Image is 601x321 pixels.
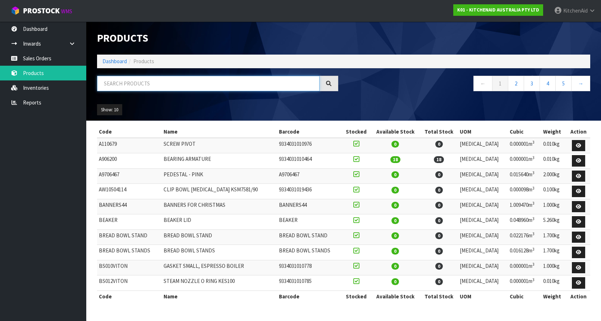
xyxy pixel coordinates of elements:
[97,290,162,302] th: Code
[532,186,535,191] sup: 3
[458,260,508,275] td: [MEDICAL_DATA]
[371,290,420,302] th: Available Stock
[61,8,72,15] small: WMS
[277,214,342,230] td: BEAKER
[97,138,162,153] td: A110679
[435,171,443,178] span: 0
[532,201,535,206] sup: 3
[133,58,154,65] span: Products
[97,104,122,116] button: Show: 10
[391,263,399,270] span: 0
[162,138,277,153] td: SCREW PIVOT
[457,7,539,13] strong: K01 - KITCHENAID AUSTRALIA PTY LTD
[532,247,535,252] sup: 3
[567,126,590,138] th: Action
[492,76,508,91] a: 1
[532,216,535,221] sup: 3
[508,168,541,184] td: 0.015640m
[391,248,399,255] span: 0
[458,199,508,214] td: [MEDICAL_DATA]
[420,126,458,138] th: Total Stock
[162,260,277,275] td: GASKET SMALL, ESPRESSO BOILER
[162,245,277,260] td: BREAD BOWL STANDS
[391,187,399,194] span: 0
[532,155,535,160] sup: 3
[97,199,162,214] td: BANNERS44
[391,171,399,178] span: 0
[532,277,535,282] sup: 3
[162,184,277,199] td: CLIP BOWL [MEDICAL_DATA] KSM7581/90
[541,199,567,214] td: 1.000kg
[571,76,590,91] a: →
[97,275,162,291] td: BS012VITON
[391,141,399,148] span: 0
[435,278,443,285] span: 0
[563,7,588,14] span: KitchenAid
[508,245,541,260] td: 0.016128m
[458,184,508,199] td: [MEDICAL_DATA]
[458,153,508,169] td: [MEDICAL_DATA]
[277,275,342,291] td: 9334031010785
[541,245,567,260] td: 1.700kg
[162,275,277,291] td: STEAM NOZZLE O RING KES100
[555,76,572,91] a: 5
[162,153,277,169] td: BEARING ARMATURE
[508,214,541,230] td: 0.048960m
[162,229,277,245] td: BREAD BOWL STAND
[97,245,162,260] td: BREAD BOWL STANDS
[508,290,541,302] th: Cubic
[97,184,162,199] td: AW10504114
[97,76,320,91] input: Search products
[11,6,20,15] img: cube-alt.png
[435,217,443,224] span: 0
[458,245,508,260] td: [MEDICAL_DATA]
[162,214,277,230] td: BEAKER LID
[97,126,162,138] th: Code
[458,138,508,153] td: [MEDICAL_DATA]
[541,229,567,245] td: 1.700kg
[532,140,535,145] sup: 3
[508,76,524,91] a: 2
[420,290,458,302] th: Total Stock
[277,260,342,275] td: 9334031010778
[277,126,342,138] th: Barcode
[541,290,567,302] th: Weight
[97,153,162,169] td: A906200
[277,290,342,302] th: Barcode
[508,199,541,214] td: 1.009470m
[458,275,508,291] td: [MEDICAL_DATA]
[508,260,541,275] td: 0.000001m
[391,217,399,224] span: 0
[342,290,371,302] th: Stocked
[508,275,541,291] td: 0.000001m
[97,168,162,184] td: A9706467
[277,168,342,184] td: A9706467
[541,184,567,199] td: 0.100kg
[162,290,277,302] th: Name
[541,138,567,153] td: 0.010kg
[435,141,443,148] span: 0
[508,153,541,169] td: 0.000001m
[541,260,567,275] td: 1.000kg
[541,214,567,230] td: 5.260kg
[435,202,443,209] span: 0
[458,126,508,138] th: UOM
[458,229,508,245] td: [MEDICAL_DATA]
[524,76,540,91] a: 3
[435,187,443,194] span: 0
[277,229,342,245] td: BREAD BOWL STAND
[102,58,127,65] a: Dashboard
[277,199,342,214] td: BANNERS44
[434,156,444,163] span: 18
[473,76,492,91] a: ←
[23,6,60,15] span: ProStock
[162,126,277,138] th: Name
[540,76,556,91] a: 4
[532,231,535,236] sup: 3
[277,153,342,169] td: 9334031010464
[97,229,162,245] td: BREAD BOWL STAND
[390,156,400,163] span: 18
[458,214,508,230] td: [MEDICAL_DATA]
[162,168,277,184] td: PEDESTAL - PINK
[532,170,535,175] sup: 3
